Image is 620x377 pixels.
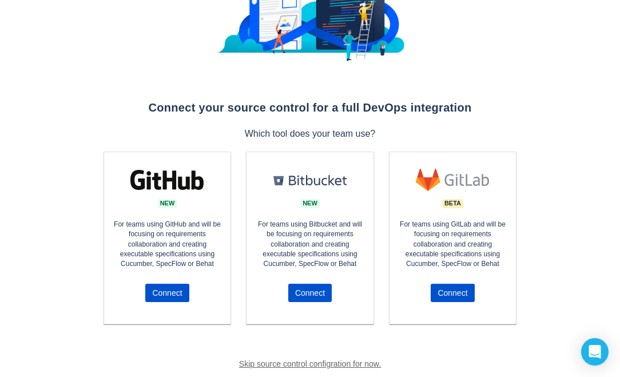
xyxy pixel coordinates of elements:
span: Beta [442,200,463,207]
button: Connect [145,284,189,302]
span: Connect [152,284,182,302]
h2: Connect your source control for a full DevOps integration [101,99,519,116]
span: Connect [438,284,467,302]
span: new [158,200,177,207]
a: Skip source control configration for now. [239,359,381,368]
button: Connect [431,284,474,302]
p: For teams using Bitbucket and will be focusing on requirements collaboration and creating executa... [252,215,367,284]
img: svg+xml;base64,PHN2ZyB4bWxucz0iaHR0cDovL3d3dy53My5vcmcvMjAwMC9zdmciIHhtbG5zOnhsaW5rPSJodHRwOi8vd3... [273,175,347,185]
div: Open Intercom Messenger [581,338,609,366]
p: For teams using GitLab and will be focusing on requirements collaboration and creating executable... [395,215,510,284]
p: For teams using GitHub and will be focusing on requirements collaboration and creating executable... [110,215,225,284]
span: Connect [295,284,325,302]
img: svg+xml;base64,PD94bWwgdmVyc2lvbj0iMS4wIiBlbmNvZGluZz0iVVRGLTgiIHN0YW5kYWxvbmU9Im5vIj8+Cjxzdmcgd2... [130,170,204,190]
p: Which tool does your team use? [101,128,519,141]
img: svg+xml;base64,PHN2ZyB4bWxucz0iaHR0cDovL3d3dy53My5vcmcvMjAwMC9zdmciIGRhdGEtbmFtZT0ibG9nbyBhcnQiIH... [416,169,489,191]
span: new [300,200,320,207]
button: Connect [288,284,332,302]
